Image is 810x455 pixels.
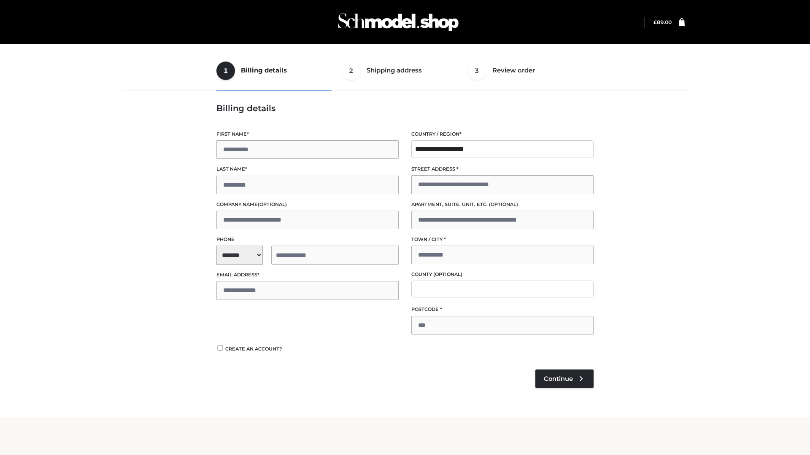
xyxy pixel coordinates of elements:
[411,270,594,278] label: County
[544,375,573,383] span: Continue
[535,369,594,388] a: Continue
[225,346,282,352] span: Create an account?
[216,201,399,209] label: Company name
[489,201,518,207] span: (optional)
[411,305,594,313] label: Postcode
[411,201,594,209] label: Apartment, suite, unit, etc.
[433,271,462,277] span: (optional)
[411,165,594,173] label: Street address
[216,165,399,173] label: Last name
[216,103,594,113] h3: Billing details
[653,19,672,25] a: £89.00
[335,5,462,39] img: Schmodel Admin 964
[411,236,594,244] label: Town / City
[653,19,657,25] span: £
[216,236,399,244] label: Phone
[411,130,594,138] label: Country / Region
[258,201,287,207] span: (optional)
[653,19,672,25] bdi: 89.00
[216,271,399,279] label: Email address
[216,345,224,351] input: Create an account?
[216,130,399,138] label: First name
